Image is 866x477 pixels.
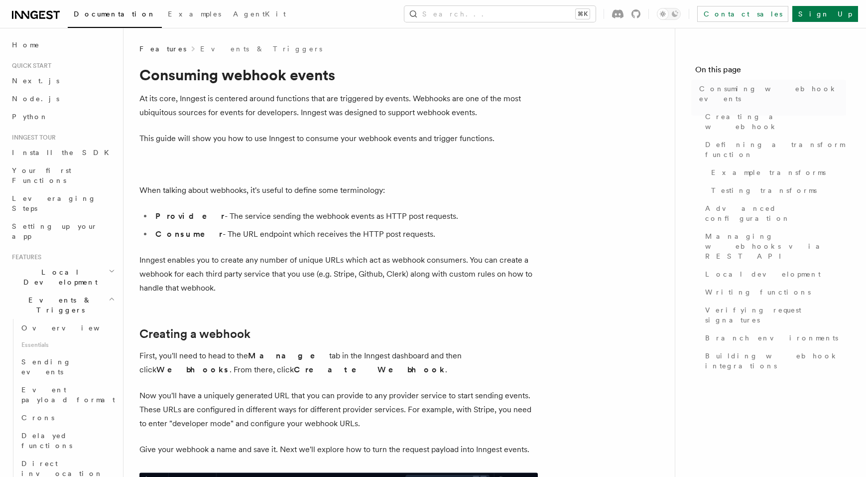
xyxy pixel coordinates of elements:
[139,349,538,377] p: First, you'll need to head to the tab in the Inngest dashboard and then click . From there, click .
[707,163,846,181] a: Example transforms
[404,6,596,22] button: Search...⌘K
[657,8,681,20] button: Toggle dark mode
[8,295,109,315] span: Events & Triggers
[68,3,162,28] a: Documentation
[155,211,225,221] strong: Provider
[705,231,846,261] span: Managing webhooks via REST API
[8,267,109,287] span: Local Development
[12,95,59,103] span: Node.js
[792,6,858,22] a: Sign Up
[701,283,846,301] a: Writing functions
[200,44,322,54] a: Events & Triggers
[705,333,838,343] span: Branch environments
[701,265,846,283] a: Local development
[139,132,538,146] p: This guide will show you how to use Inngest to consume your webhook events and trigger functions.
[705,140,846,159] span: Defining a transform function
[139,183,538,197] p: When talking about webhooks, it's useful to define some terminology:
[697,6,788,22] a: Contact sales
[17,409,117,427] a: Crons
[8,36,117,54] a: Home
[711,167,826,177] span: Example transforms
[701,136,846,163] a: Defining a transform function
[12,166,71,184] span: Your first Functions
[705,305,846,325] span: Verifying request signatures
[139,443,538,457] p: Give your webhook a name and save it. Next we'll explore how to turn the request payload into Inn...
[8,72,117,90] a: Next.js
[227,3,292,27] a: AgentKit
[711,185,817,195] span: Testing transforms
[12,222,98,240] span: Setting up your app
[705,287,811,297] span: Writing functions
[705,203,846,223] span: Advanced configuration
[139,389,538,431] p: Now you'll have a uniquely generated URL that you can provide to any provider service to start se...
[17,353,117,381] a: Sending events
[8,144,117,161] a: Install the SDK
[168,10,221,18] span: Examples
[701,329,846,347] a: Branch environments
[17,427,117,455] a: Delayed functions
[17,319,117,337] a: Overview
[21,414,54,422] span: Crons
[139,92,538,120] p: At its core, Inngest is centered around functions that are triggered by events. Webhooks are one ...
[21,432,72,450] span: Delayed functions
[8,134,56,142] span: Inngest tour
[705,269,821,279] span: Local development
[155,229,223,239] strong: Consumer
[12,113,48,121] span: Python
[701,347,846,375] a: Building webhook integrations
[12,149,115,157] span: Install the SDK
[707,181,846,199] a: Testing transforms
[8,291,117,319] button: Events & Triggers
[699,84,846,104] span: Consuming webhook events
[139,327,250,341] a: Creating a webhook
[12,40,40,50] span: Home
[576,9,590,19] kbd: ⌘K
[701,108,846,136] a: Creating a webhook
[695,64,846,80] h4: On this page
[139,66,538,84] h1: Consuming webhook events
[21,324,124,332] span: Overview
[8,263,117,291] button: Local Development
[17,337,117,353] span: Essentials
[8,189,117,217] a: Leveraging Steps
[701,199,846,227] a: Advanced configuration
[705,112,846,132] span: Creating a webhook
[139,44,186,54] span: Features
[294,365,445,374] strong: Create Webhook
[233,10,286,18] span: AgentKit
[152,209,538,223] li: - The service sending the webhook events as HTTP post requests.
[152,227,538,241] li: - The URL endpoint which receives the HTTP post requests.
[139,253,538,295] p: Inngest enables you to create any number of unique URLs which act as webhook consumers. You can c...
[8,90,117,108] a: Node.js
[21,358,71,376] span: Sending events
[156,365,230,374] strong: Webhooks
[12,194,96,212] span: Leveraging Steps
[8,161,117,189] a: Your first Functions
[74,10,156,18] span: Documentation
[17,381,117,409] a: Event payload format
[21,386,115,404] span: Event payload format
[695,80,846,108] a: Consuming webhook events
[8,253,41,261] span: Features
[705,351,846,371] span: Building webhook integrations
[8,108,117,126] a: Python
[12,77,59,85] span: Next.js
[8,62,51,70] span: Quick start
[8,217,117,245] a: Setting up your app
[248,351,329,360] strong: Manage
[701,227,846,265] a: Managing webhooks via REST API
[701,301,846,329] a: Verifying request signatures
[162,3,227,27] a: Examples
